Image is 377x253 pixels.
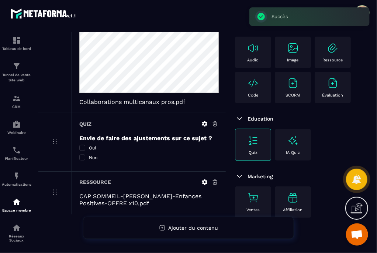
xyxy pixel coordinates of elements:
[2,114,31,140] a: automationsautomationsWebinaire
[79,135,218,142] h5: Envie de faire des ajustements sur ce sujet ?
[2,47,31,51] p: Tableau de bord
[2,156,31,161] p: Planificateur
[287,192,299,204] img: text-image
[287,58,299,63] p: Image
[12,172,21,181] img: automations
[327,42,339,54] img: text-image no-wra
[2,208,31,212] p: Espace membre
[286,150,300,155] p: IA Quiz
[247,77,259,89] img: text-image no-wra
[283,208,303,212] p: Affiliation
[12,146,21,155] img: scheduler
[2,234,31,242] p: Réseaux Sociaux
[247,42,259,54] img: text-image no-wra
[249,150,257,155] p: Quiz
[169,225,218,231] span: Ajouter du contenu
[2,192,31,218] a: automationsautomationsEspace membre
[2,140,31,166] a: schedulerschedulerPlanificateur
[2,56,31,88] a: formationformationTunnel de vente Site web
[322,93,343,98] p: Évaluation
[12,120,21,129] img: automations
[346,223,368,246] a: Ouvrir le chat
[247,135,259,146] img: text-image no-wra
[286,93,300,98] p: SCORM
[12,62,21,71] img: formation
[89,146,96,151] span: Oui
[287,42,299,54] img: text-image no-wra
[10,7,77,20] img: logo
[327,77,339,89] img: text-image no-wra
[2,30,31,56] a: formationformationTableau de bord
[2,88,31,114] a: formationformationCRM
[235,172,244,181] img: arrow-down
[248,116,273,122] span: Education
[248,173,273,179] span: Marketing
[12,36,21,45] img: formation
[2,72,31,83] p: Tunnel de vente Site web
[287,77,299,89] img: text-image no-wra
[323,58,343,63] p: Ressource
[247,192,259,204] img: text-image no-wra
[79,179,111,185] h6: Ressource
[248,93,258,98] p: Code
[2,105,31,109] p: CRM
[79,193,218,207] span: CAP SOMMEIL-[PERSON_NAME]-Enfances Positives-OFFRE x10.pdf
[79,121,91,127] h6: Quiz
[246,208,260,212] p: Ventes
[235,114,244,123] img: arrow-down
[89,155,97,161] span: Non
[12,198,21,206] img: automations
[79,98,219,105] span: Collaborations multicanaux pros.pdf
[12,94,21,103] img: formation
[287,135,299,146] img: text-image
[248,58,259,63] p: Audio
[2,218,31,248] a: social-networksocial-networkRéseaux Sociaux
[2,131,31,135] p: Webinaire
[12,223,21,232] img: social-network
[2,166,31,192] a: automationsautomationsAutomatisations
[2,182,31,186] p: Automatisations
